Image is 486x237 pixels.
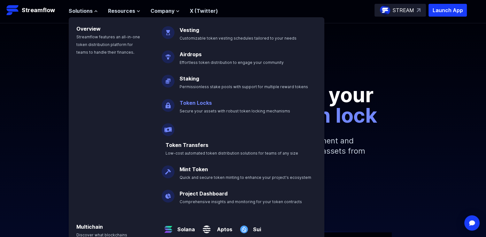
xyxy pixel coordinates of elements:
p: STREAM [393,6,414,14]
img: Airdrops [162,45,174,63]
button: Launch App [428,4,467,17]
span: Comprehensive insights and monitoring for your token contracts [180,199,302,204]
button: Resources [108,7,140,15]
span: Secure your assets with robust token locking mechanisms [180,109,290,113]
a: Staking [180,75,199,82]
a: Solana [175,220,195,233]
span: Solutions [69,7,93,15]
button: Company [150,7,180,15]
img: Project Dashboard [162,185,174,203]
span: Company [150,7,174,15]
span: Streamflow features an all-in-one token distribution platform for teams to handle their finances. [76,34,140,55]
a: STREAM [374,4,426,17]
span: Resources [108,7,135,15]
a: Airdrops [180,51,202,57]
a: Overview [76,26,101,32]
span: Customizable token vesting schedules tailored to your needs [180,36,297,41]
span: Low-cost automated token distribution solutions for teams of any size [166,151,298,156]
a: Project Dashboard [180,190,228,197]
a: Sui [251,220,261,233]
span: Permissionless stake pools with support for multiple reward tokens [180,84,308,89]
img: Solana [162,218,175,236]
button: Solutions [69,7,98,15]
div: Open Intercom Messenger [464,215,480,231]
p: Secure your crypto assets [66,64,420,74]
img: Token Locks [162,94,174,112]
img: Payroll [162,118,174,136]
img: top-right-arrow.svg [417,8,420,12]
a: Multichain [76,224,103,230]
img: Mint Token [162,160,174,178]
a: Mint Token [180,166,208,172]
img: Streamflow Logo [6,4,19,17]
span: token lock [274,103,377,127]
img: Vesting [162,21,174,39]
img: Sui [237,218,251,236]
a: Vesting [180,27,199,33]
a: X (Twitter) [190,8,218,14]
a: Aptos [213,220,232,233]
span: Quick and secure token minting to enhance your project's ecosystem [180,175,311,180]
p: Streamflow [22,6,55,15]
a: Token Transfers [166,142,208,148]
img: streamflow-logo-circle.png [380,5,390,15]
img: Aptos [200,218,213,236]
span: Effortless token distribution to engage your community [180,60,284,65]
img: Staking [162,70,174,88]
a: Streamflow [6,4,62,17]
a: Token Locks [180,100,212,106]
